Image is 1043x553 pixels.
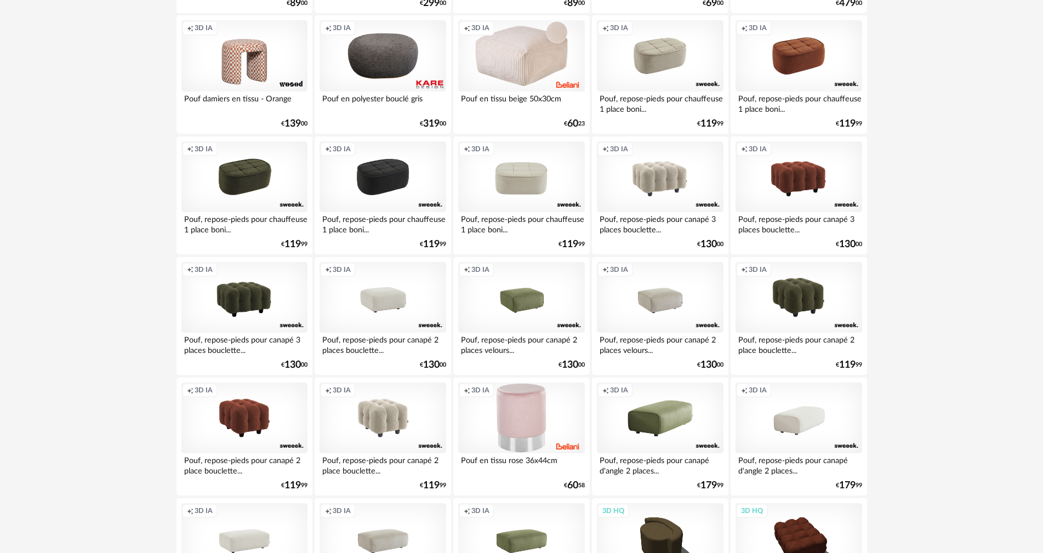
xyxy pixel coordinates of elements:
div: Pouf, repose-pieds pour canapé 3 places bouclette... [181,333,307,355]
div: Pouf, repose-pieds pour canapé 3 places bouclette... [597,212,723,234]
a: Creation icon 3D IA Pouf en tissu beige 50x30cm €6023 [453,15,589,134]
div: € 99 [836,361,862,369]
span: 319 [423,120,440,128]
span: 179 [839,482,856,489]
div: € 99 [281,241,307,248]
span: 119 [839,120,856,128]
span: 119 [839,361,856,369]
a: Creation icon 3D IA Pouf, repose-pieds pour canapé 2 places bouclette... €13000 [315,257,451,375]
span: 179 [700,482,717,489]
span: Creation icon [187,145,193,153]
span: 130 [839,241,856,248]
span: 119 [284,482,301,489]
span: 3D IA [333,24,351,32]
a: Creation icon 3D IA Pouf, repose-pieds pour canapé d'angle 2 places... €17999 [731,378,867,496]
div: € 00 [281,361,307,369]
div: € 99 [558,241,585,248]
div: 3D HQ [736,504,768,518]
a: Creation icon 3D IA Pouf, repose-pieds pour canapé 3 places bouclette... €13000 [592,136,728,255]
a: Creation icon 3D IA Pouf, repose-pieds pour canapé 2 place bouclette... €11999 [176,378,312,496]
div: € 99 [420,241,446,248]
span: 3D IA [195,145,213,153]
a: Creation icon 3D IA Pouf, repose-pieds pour chauffeuse 1 place boni... €11999 [592,15,728,134]
span: Creation icon [464,145,470,153]
span: 119 [284,241,301,248]
div: Pouf, repose-pieds pour canapé 2 place bouclette... [320,453,446,475]
a: Creation icon 3D IA Pouf en tissu rose 36x44cm €6058 [453,378,589,496]
span: 119 [700,120,717,128]
a: Creation icon 3D IA Pouf damiers en tissu - Orange €13900 [176,15,312,134]
span: 3D IA [333,265,351,274]
span: Creation icon [187,386,193,395]
div: Pouf, repose-pieds pour canapé 2 places velours... [458,333,584,355]
div: Pouf, repose-pieds pour chauffeuse 1 place boni... [181,212,307,234]
span: 3D IA [610,265,628,274]
div: Pouf, repose-pieds pour canapé 2 place bouclette... [181,453,307,475]
a: Creation icon 3D IA Pouf, repose-pieds pour canapé 2 place bouclette... €11999 [315,378,451,496]
div: Pouf, repose-pieds pour canapé 2 places velours... [597,333,723,355]
span: 3D IA [195,506,213,515]
div: € 00 [281,120,307,128]
span: 3D IA [471,386,489,395]
span: Creation icon [602,145,609,153]
div: Pouf damiers en tissu - Orange [181,92,307,113]
div: Pouf, repose-pieds pour canapé d'angle 2 places... [597,453,723,475]
span: 130 [284,361,301,369]
span: Creation icon [187,506,193,515]
a: Creation icon 3D IA Pouf, repose-pieds pour canapé 2 places velours... €13000 [592,257,728,375]
span: 3D IA [610,145,628,153]
span: Creation icon [602,265,609,274]
div: € 99 [697,482,723,489]
div: Pouf, repose-pieds pour canapé 2 place bouclette... [736,333,862,355]
span: Creation icon [187,24,193,32]
span: 3D IA [749,386,767,395]
span: Creation icon [741,24,748,32]
div: Pouf, repose-pieds pour chauffeuse 1 place boni... [458,212,584,234]
span: 139 [284,120,301,128]
span: 3D IA [471,145,489,153]
a: Creation icon 3D IA Pouf, repose-pieds pour canapé 2 places velours... €13000 [453,257,589,375]
div: Pouf, repose-pieds pour chauffeuse 1 place boni... [736,92,862,113]
div: Pouf en tissu beige 50x30cm [458,92,584,113]
span: 60 [567,120,578,128]
div: Pouf en polyester bouclé gris [320,92,446,113]
span: Creation icon [741,145,748,153]
a: Creation icon 3D IA Pouf, repose-pieds pour chauffeuse 1 place boni... €11999 [731,15,867,134]
span: 3D IA [195,386,213,395]
span: 3D IA [610,386,628,395]
span: Creation icon [325,145,332,153]
div: € 00 [836,241,862,248]
div: € 99 [836,120,862,128]
div: Pouf, repose-pieds pour canapé 2 places bouclette... [320,333,446,355]
div: € 58 [564,482,585,489]
span: Creation icon [464,24,470,32]
a: Creation icon 3D IA Pouf, repose-pieds pour chauffeuse 1 place boni... €11999 [176,136,312,255]
span: Creation icon [464,265,470,274]
div: € 00 [697,361,723,369]
div: € 99 [420,482,446,489]
span: Creation icon [325,24,332,32]
span: 130 [700,241,717,248]
span: 119 [562,241,578,248]
span: 3D IA [333,506,351,515]
span: Creation icon [464,506,470,515]
span: 3D IA [749,24,767,32]
span: 119 [423,482,440,489]
span: 3D IA [749,265,767,274]
div: € 00 [420,361,446,369]
span: 3D IA [333,386,351,395]
span: 3D IA [195,265,213,274]
span: 3D IA [610,24,628,32]
span: Creation icon [741,265,748,274]
div: Pouf, repose-pieds pour chauffeuse 1 place boni... [320,212,446,234]
span: Creation icon [325,265,332,274]
a: Creation icon 3D IA Pouf en polyester bouclé gris €31900 [315,15,451,134]
span: Creation icon [741,386,748,395]
span: 130 [700,361,717,369]
div: Pouf, repose-pieds pour canapé 3 places bouclette... [736,212,862,234]
span: 3D IA [471,24,489,32]
a: Creation icon 3D IA Pouf, repose-pieds pour canapé 2 place bouclette... €11999 [731,257,867,375]
span: Creation icon [325,506,332,515]
div: € 99 [836,482,862,489]
span: Creation icon [464,386,470,395]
